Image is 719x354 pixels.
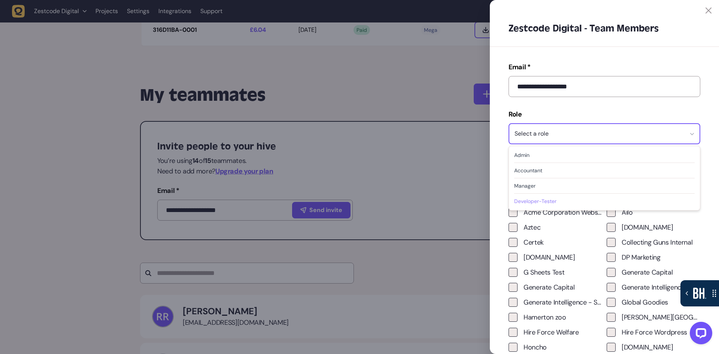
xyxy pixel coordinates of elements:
span: Hire Force Welfare [524,327,579,338]
span: Honcho [524,342,547,353]
div: Select a role [515,130,549,137]
span: Henderson Place [622,312,700,323]
span: ideatorr.co.uk [622,342,673,353]
div: Manager [514,182,695,190]
div: Accountant [514,167,695,174]
button: Select a role [509,123,700,144]
span: Role [509,110,522,119]
span: Email [509,63,526,72]
span: bookhamharrison.co.uk [622,222,673,233]
span: Collecting Guns Internal [622,237,692,248]
span: Certek [524,237,544,248]
span: Aztec [524,222,540,233]
div: Admin [514,151,695,159]
span: Generate Capital [622,267,673,278]
span: Ailo [622,207,633,218]
span: Hire Force Wordpress [622,327,687,338]
iframe: LiveChat chat widget [684,319,715,350]
span: DP Marketing [622,252,661,263]
h2: Zestcode Digital - Team Members [509,22,700,34]
span: Generate Intelligence - Staging [524,297,602,308]
span: Acme Corporation Website [524,207,602,218]
span: Global Goodies [622,297,668,308]
div: Developer-Tester [514,197,695,205]
span: Hamerton zoo [524,312,566,323]
div: Select a role [509,146,700,211]
span: docs.google.com [524,252,575,263]
span: G Sheets Test [524,267,564,278]
span: Generate Intelligence [622,282,685,293]
span: Generate Capital [524,282,574,293]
